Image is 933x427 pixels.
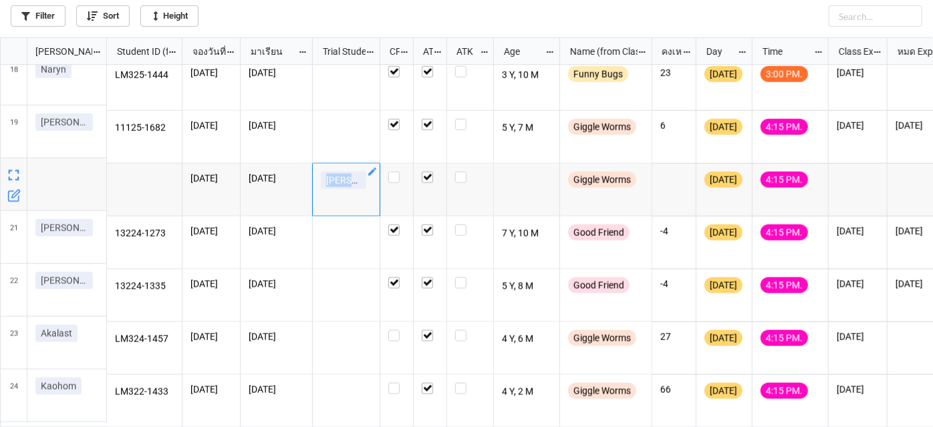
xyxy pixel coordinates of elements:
div: Giggle Worms [568,330,636,346]
div: Student ID (from [PERSON_NAME] Name) [109,44,168,59]
div: 4:15 PM. [761,119,808,135]
p: [DATE] [190,225,232,238]
div: คงเหลือ (from Nick Name) [654,44,682,59]
div: Class Expiration [831,44,874,59]
div: [DATE] [704,66,743,82]
p: Kaohom [41,380,76,393]
div: Age [496,44,545,59]
p: 66 [660,383,688,396]
div: จองวันที่ [184,44,227,59]
p: [DATE] [837,330,879,343]
span: 23 [10,317,18,369]
p: [DATE] [837,383,879,396]
div: [DATE] [704,383,743,399]
p: [PERSON_NAME] [326,174,361,187]
div: CF [382,44,400,59]
div: 4:15 PM. [761,277,808,293]
div: 3:00 PM. [761,66,808,82]
div: [PERSON_NAME] Name [27,44,92,59]
span: 22 [10,264,18,316]
div: Day [698,44,739,59]
p: [DATE] [249,172,304,185]
div: [DATE] [704,172,743,188]
p: 3 Y, 10 M [502,66,552,85]
div: 4:15 PM. [761,225,808,241]
div: [DATE] [704,225,743,241]
p: [DATE] [190,119,232,132]
p: 23 [660,66,688,80]
div: Time [755,44,814,59]
div: Good Friend [568,277,630,293]
p: 13224-1273 [115,225,174,243]
p: 11125-1682 [115,119,174,138]
p: -4 [660,277,688,291]
p: [DATE] [190,277,232,291]
div: 4:15 PM. [761,172,808,188]
a: Filter [11,5,65,27]
input: Search... [829,5,922,27]
span: 19 [10,106,18,158]
p: Akalast [41,327,72,340]
a: Height [140,5,198,27]
div: 4:15 PM. [761,383,808,399]
p: [DATE] [249,119,304,132]
p: [DATE] [190,172,232,185]
span: 21 [10,211,18,263]
p: LM322-1433 [115,383,174,402]
p: Naryn [41,63,66,76]
div: Giggle Worms [568,383,636,399]
span: 18 [10,53,18,105]
p: 5 Y, 8 M [502,277,552,296]
div: Trial Student [315,44,366,59]
div: ATK [448,44,479,59]
div: [DATE] [704,330,743,346]
p: [DATE] [190,66,232,80]
div: มาเรียน [243,44,298,59]
div: Funny Bugs [568,66,628,82]
p: [DATE] [837,225,879,238]
p: [PERSON_NAME] [41,274,88,287]
div: ATT [415,44,434,59]
p: 4 Y, 2 M [502,383,552,402]
a: Sort [76,5,130,27]
p: 4 Y, 6 M [502,330,552,349]
span: 24 [10,370,18,422]
p: 6 [660,119,688,132]
p: [DATE] [249,66,304,80]
div: [DATE] [704,119,743,135]
p: 7 Y, 10 M [502,225,552,243]
div: Name (from Class) [562,44,638,59]
p: [DATE] [249,383,304,396]
div: Good Friend [568,225,630,241]
p: [DATE] [837,277,879,291]
p: [DATE] [190,330,232,343]
p: -4 [660,225,688,238]
p: [DATE] [190,383,232,396]
p: 27 [660,330,688,343]
p: [PERSON_NAME] [41,116,88,129]
p: 5 Y, 7 M [502,119,552,138]
div: [DATE] [704,277,743,293]
p: LM325-1444 [115,66,174,85]
div: Giggle Worms [568,119,636,135]
p: LM324-1457 [115,330,174,349]
div: Giggle Worms [568,172,636,188]
div: grid [1,38,107,65]
p: [DATE] [249,330,304,343]
p: [DATE] [837,119,879,132]
p: [DATE] [837,66,879,80]
p: [DATE] [249,277,304,291]
p: [PERSON_NAME] [41,221,88,235]
p: 13224-1335 [115,277,174,296]
p: [DATE] [249,225,304,238]
div: 4:15 PM. [761,330,808,346]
